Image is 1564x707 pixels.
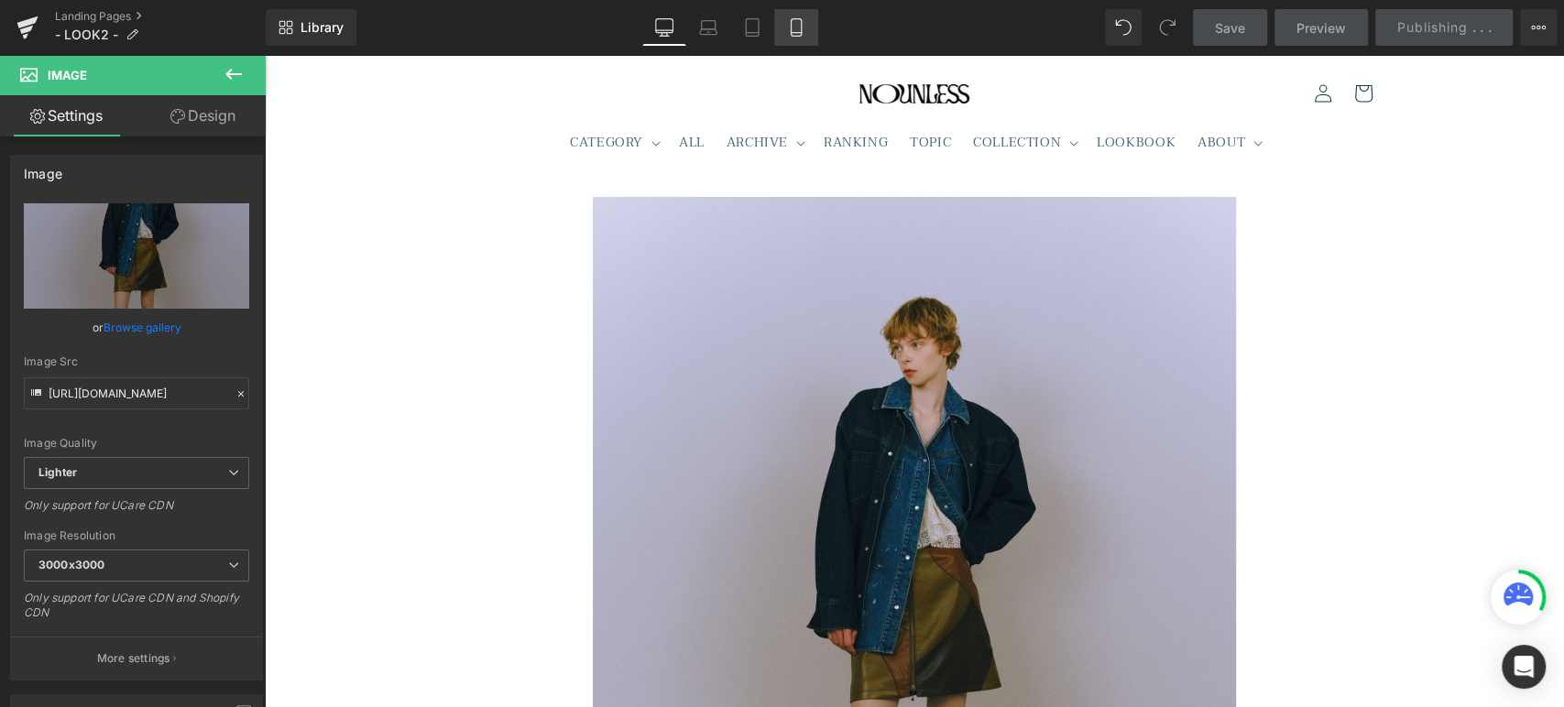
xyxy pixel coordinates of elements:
a: Design [137,95,269,136]
b: Lighter [38,465,77,479]
a: Preview [1274,9,1368,46]
span: Image [48,68,87,82]
a: Tablet [730,9,774,46]
span: ARCHIVE [462,80,523,96]
button: Undo [1105,9,1142,46]
div: Image Src [24,355,249,368]
a: Mobile [774,9,818,46]
div: Only support for UCare CDN and Shopify CDN [24,591,249,632]
a: Browse gallery [104,311,181,343]
span: RANKING [559,80,623,96]
span: ABOUT [933,80,980,96]
span: Save [1215,18,1245,38]
b: 3000x3000 [38,558,104,571]
a: New Library [266,9,356,46]
a: Desktop [642,9,686,46]
summary: ABOUT [922,69,1005,107]
div: Image Resolution [24,529,249,542]
a: Laptop [686,9,730,46]
button: More [1520,9,1557,46]
span: Preview [1296,18,1346,38]
div: Open Intercom Messenger [1502,645,1546,689]
button: More settings [11,636,262,680]
span: Library [301,19,344,36]
span: ALL [414,80,440,96]
div: or [24,318,249,337]
a: ALL [403,69,451,107]
div: Image Quality [24,437,249,450]
summary: CATEGORY [294,69,403,107]
summary: ARCHIVE [451,69,548,107]
span: CATEGORY [305,80,378,96]
span: COLLECTION [708,80,796,96]
button: Redo [1149,9,1186,46]
a: TOPIC [634,69,697,107]
div: Only support for UCare CDN [24,498,249,525]
a: LOOKBOOK [821,69,922,107]
a: RANKING [548,69,634,107]
span: - LOOK2 - [55,27,118,42]
a: Landing Pages [55,9,266,24]
div: Image [24,156,62,181]
span: LOOKBOOK [832,80,911,96]
span: TOPIC [645,80,686,96]
p: More settings [97,650,170,667]
summary: COLLECTION [697,69,821,107]
input: Link [24,377,249,409]
img: NOUNLESS [595,29,705,49]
